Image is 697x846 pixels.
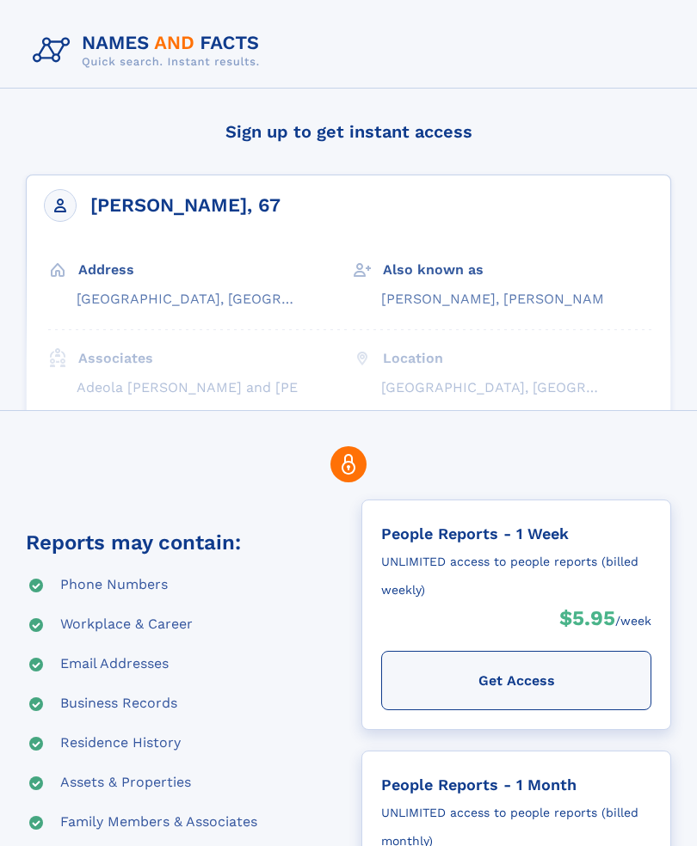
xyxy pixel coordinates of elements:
img: Logo Names and Facts [26,28,274,74]
div: UNLIMITED access to people reports (billed weekly) [381,548,651,604]
div: Business Records [60,694,177,714]
div: Reports may contain: [26,527,241,558]
div: Family Members & Associates [60,812,257,833]
div: Residence History [60,733,181,754]
div: /week [615,604,651,637]
div: Get Access [381,651,651,710]
div: Email Addresses [60,654,169,675]
div: Workplace & Career [60,615,193,635]
div: People Reports - 1 Week [381,519,651,548]
div: People Reports - 1 Month [381,770,651,799]
div: $5.95 [559,604,615,637]
h4: Sign up to get instant access [26,106,671,157]
div: Assets & Properties [60,773,191,794]
div: Phone Numbers [60,575,168,596]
